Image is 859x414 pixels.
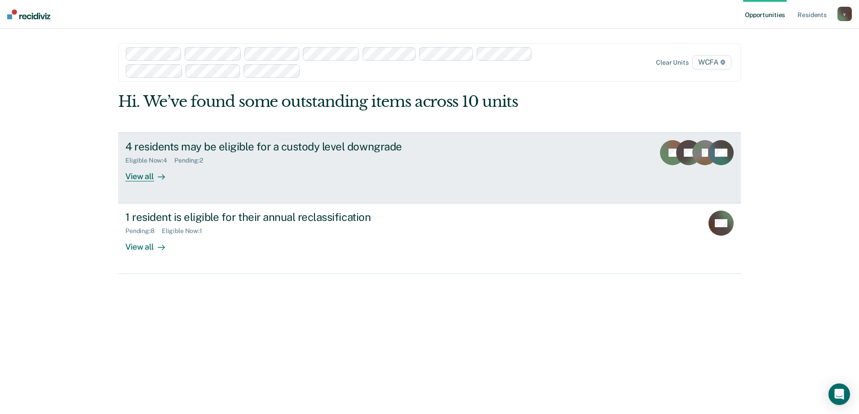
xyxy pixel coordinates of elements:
[828,383,850,405] div: Open Intercom Messenger
[125,140,441,153] div: 4 residents may be eligible for a custody level downgrade
[125,211,441,224] div: 1 resident is eligible for their annual reclassification
[837,7,852,21] button: v
[174,157,210,164] div: Pending : 2
[118,92,616,111] div: Hi. We’ve found some outstanding items across 10 units
[125,227,162,235] div: Pending : 8
[125,164,176,181] div: View all
[118,203,741,274] a: 1 resident is eligible for their annual reclassificationPending:8Eligible Now:1View all
[656,59,689,66] div: Clear units
[692,55,731,70] span: WCFA
[118,132,741,203] a: 4 residents may be eligible for a custody level downgradeEligible Now:4Pending:2View all
[125,235,176,252] div: View all
[162,227,209,235] div: Eligible Now : 1
[125,157,174,164] div: Eligible Now : 4
[7,9,50,19] img: Recidiviz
